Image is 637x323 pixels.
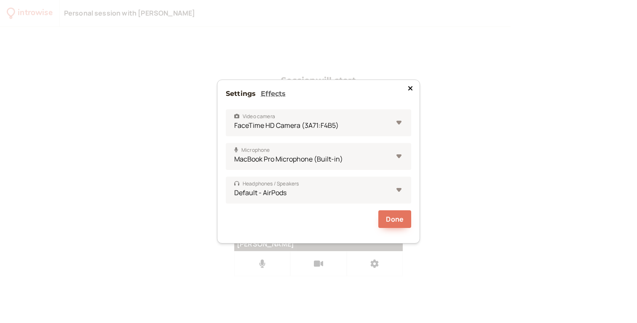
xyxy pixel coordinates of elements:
button: Effects [261,88,286,99]
button: Settings [226,88,256,99]
span: Video camera [234,112,275,121]
select: Video camera [226,109,411,136]
select: Microphone [226,143,411,170]
select: Headphones / Speakers [226,177,411,204]
span: Microphone [234,146,270,154]
span: Headphones / Speakers [234,180,299,188]
button: Done [378,210,411,228]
